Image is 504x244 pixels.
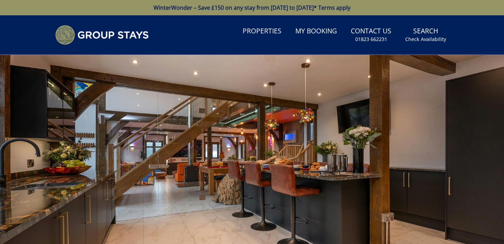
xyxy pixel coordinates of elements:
[55,25,149,45] img: Group Stays
[402,24,449,46] a: SearchCheck Availability
[240,24,284,39] a: Properties
[355,36,387,43] small: 01823 662231
[348,24,394,46] a: Contact Us01823 662231
[293,24,340,39] a: My Booking
[405,36,446,43] small: Check Availability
